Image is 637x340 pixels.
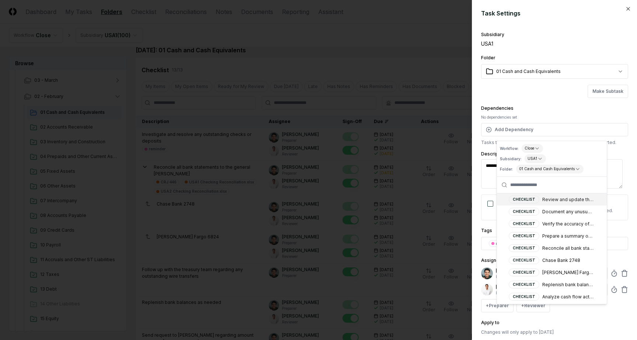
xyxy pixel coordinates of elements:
div: CHECKLIST [509,244,539,252]
p: Changes will only apply to [DATE] [481,329,628,336]
div: [PERSON_NAME] Fargo 6824 [542,269,594,276]
div: reminder [496,241,518,246]
label: Tags [481,228,492,233]
div: Folder: [500,167,513,172]
div: Subsidiary [481,32,628,37]
div: Suggestions [497,193,607,304]
div: Prepare a summary of cash activity for management review [542,233,594,239]
div: Workflow: [500,146,519,151]
label: Assignees [481,257,505,263]
div: Reconcile all bank statements to the general [PERSON_NAME] [542,245,594,252]
div: Replenish bank balances as needed [542,281,594,288]
p: [PERSON_NAME] [496,284,551,290]
button: Add Dependency [481,123,628,136]
label: Folder [481,55,495,60]
div: CHECKLIST [509,220,539,228]
div: Verify the accuracy of foreign currency exchange rates used for cash transactions [542,221,594,227]
label: Description [481,152,628,156]
p: Reviewer [496,290,551,296]
div: CHECKLIST [509,232,539,240]
div: CHECKLIST [509,293,539,301]
p: Preparer [496,274,554,280]
button: +Preparer [481,299,514,312]
div: Review and update the cash forecast for the next period [542,196,594,203]
img: d09822cc-9b6d-4858-8d66-9570c114c672_b0bc35f1-fa8e-4ccc-bc23-b02c2d8c2b72.png [481,284,493,295]
div: Subsidiary: [500,156,522,162]
label: Dependencies [481,105,514,111]
button: +Reviewer [516,299,550,312]
div: CHECKLIST [509,196,539,203]
button: Make Subtask [588,85,628,98]
div: CHECKLIST [509,281,539,288]
div: USA1 [481,40,628,48]
img: d09822cc-9b6d-4858-8d66-9570c114c672_298d096e-1de5-4289-afae-be4cc58aa7ae.png [481,267,493,279]
div: Chase Bank 2748 [542,257,580,264]
div: CHECKLIST [509,256,539,264]
h2: Task Settings [481,9,628,18]
div: Document any unusual cash transactions [542,208,594,215]
p: Tasks that must be completed before this task can be started. [481,139,628,146]
p: [PERSON_NAME] [496,267,554,274]
div: CHECKLIST [509,269,539,276]
div: CHECKLIST [509,208,539,215]
div: No dependencies set [481,115,628,120]
div: Analyze cash flow activity for the month [542,294,594,300]
label: Apply to [481,320,499,325]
